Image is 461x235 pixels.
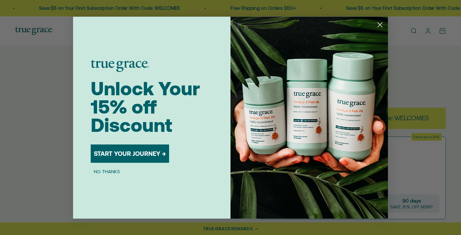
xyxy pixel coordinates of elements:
button: Close dialog [374,19,385,30]
img: 098727d5-50f8-4f9b-9554-844bb8da1403.jpeg [230,17,388,219]
span: Unlock Your 15% off Discount [91,78,200,136]
img: logo placeholder [91,60,149,72]
button: NO THANKS [91,168,123,175]
button: START YOUR JOURNEY → [91,144,169,163]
